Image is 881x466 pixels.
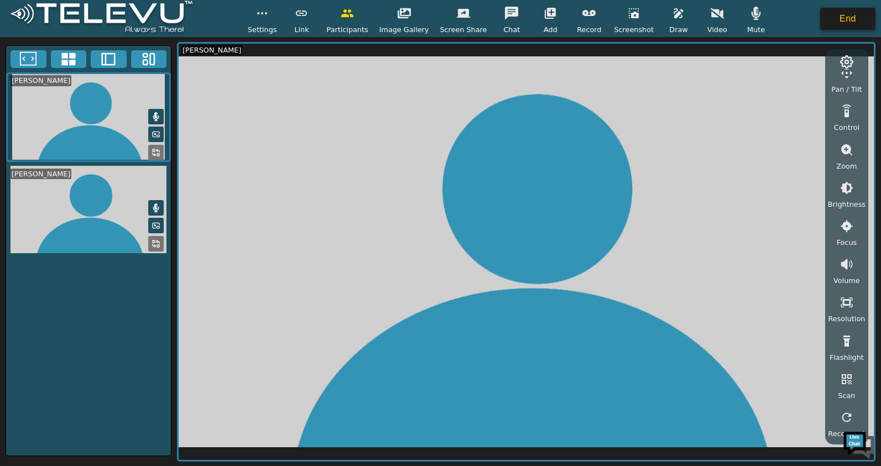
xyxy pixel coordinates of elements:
button: Replace Feed [148,145,164,160]
button: 4x4 [51,50,87,68]
span: We're online! [64,139,153,251]
div: Minimize live chat window [181,6,208,32]
div: Chat with us now [58,58,186,72]
textarea: Type your message and hit 'Enter' [6,302,211,341]
div: [PERSON_NAME] [11,75,71,86]
span: Flashlight [830,352,864,363]
span: Brightness [828,199,866,210]
span: Focus [837,237,857,248]
span: Control [834,122,859,133]
button: Three Window Medium [131,50,167,68]
span: Screenshot [614,24,654,35]
span: Video [707,24,727,35]
span: Zoom [836,161,857,171]
span: Participants [326,24,368,35]
div: [PERSON_NAME] [11,169,71,179]
span: Link [294,24,309,35]
button: Picture in Picture [148,218,164,233]
button: End [820,8,875,30]
img: d_736959983_company_1615157101543_736959983 [19,51,46,79]
button: Mute [148,109,164,124]
span: Chat [503,24,520,35]
span: Resolution [828,313,865,324]
span: Reconnect [828,428,865,439]
span: Add [544,24,557,35]
span: Pan / Tilt [831,84,862,95]
span: Screen Share [440,24,487,35]
span: Record [577,24,601,35]
button: Fullscreen [11,50,46,68]
img: Chat Widget [842,427,875,460]
span: Settings [248,24,277,35]
span: Volume [833,275,860,286]
button: Picture in Picture [148,127,164,142]
span: Draw [669,24,687,35]
button: Two Window Medium [91,50,127,68]
span: Scan [838,390,855,401]
button: Mute [148,200,164,216]
span: Mute [747,24,765,35]
button: Replace Feed [148,236,164,252]
div: [PERSON_NAME] [181,45,242,55]
span: Image Gallery [379,24,429,35]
